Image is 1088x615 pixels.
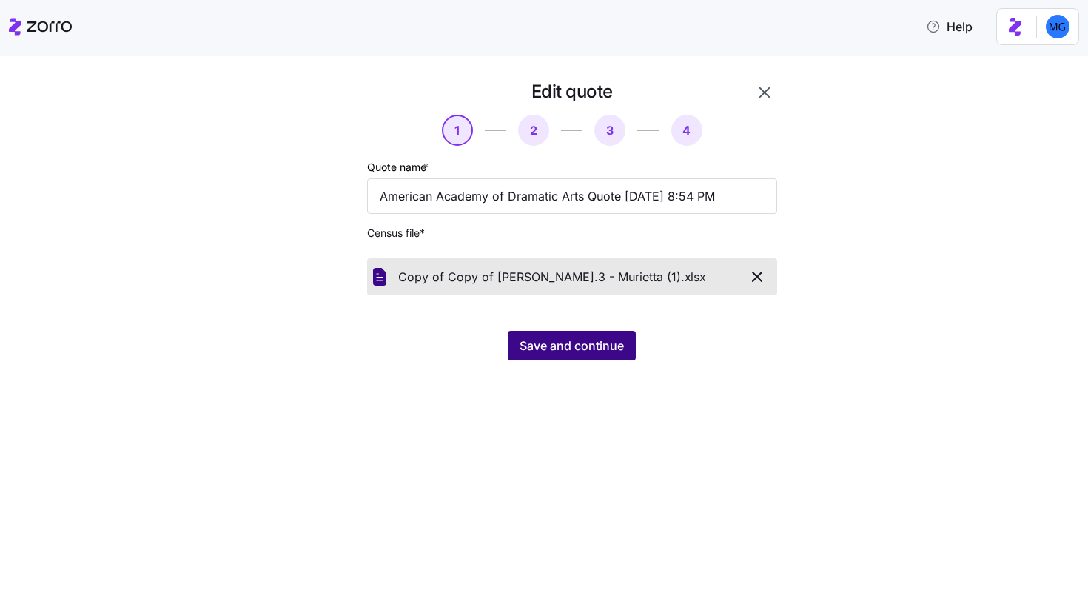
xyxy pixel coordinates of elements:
button: 3 [594,115,625,146]
img: 61c362f0e1d336c60eacb74ec9823875 [1046,15,1069,38]
button: Save and continue [508,331,636,360]
h1: Edit quote [531,80,613,103]
span: Copy of Copy of [PERSON_NAME].3 - Murietta (1). [398,268,685,286]
button: 1 [442,115,473,146]
label: Quote name [367,159,431,175]
span: xlsx [685,268,706,286]
button: 4 [671,115,702,146]
button: 2 [518,115,549,146]
span: Census file * [367,226,777,241]
span: Help [926,18,973,36]
button: Help [914,12,984,41]
input: Quote name [367,178,777,214]
span: Save and continue [520,337,624,354]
